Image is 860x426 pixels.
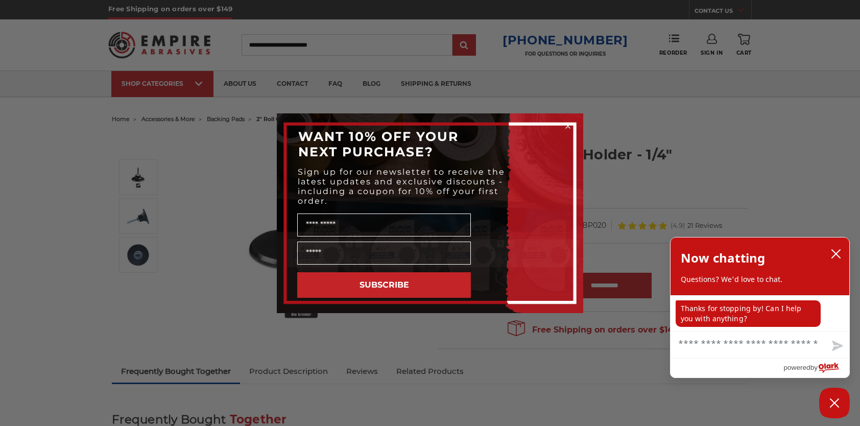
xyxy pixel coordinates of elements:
button: close chatbox [828,246,844,262]
input: Email [297,242,471,265]
span: by [810,361,818,374]
button: Close Chatbox [819,388,850,418]
button: Send message [824,335,849,358]
button: SUBSCRIBE [297,272,471,298]
p: Questions? We'd love to chat. [681,274,839,285]
button: Close dialog [563,121,573,131]
p: Thanks for stopping by! Can I help you with anything? [676,300,821,327]
span: Sign up for our newsletter to receive the latest updates and exclusive discounts - including a co... [298,167,505,206]
div: olark chatbox [670,237,850,378]
span: powered [783,361,810,374]
a: Powered by Olark [783,359,849,377]
h2: Now chatting [681,248,765,268]
span: WANT 10% OFF YOUR NEXT PURCHASE? [298,129,459,159]
div: chat [671,295,849,331]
